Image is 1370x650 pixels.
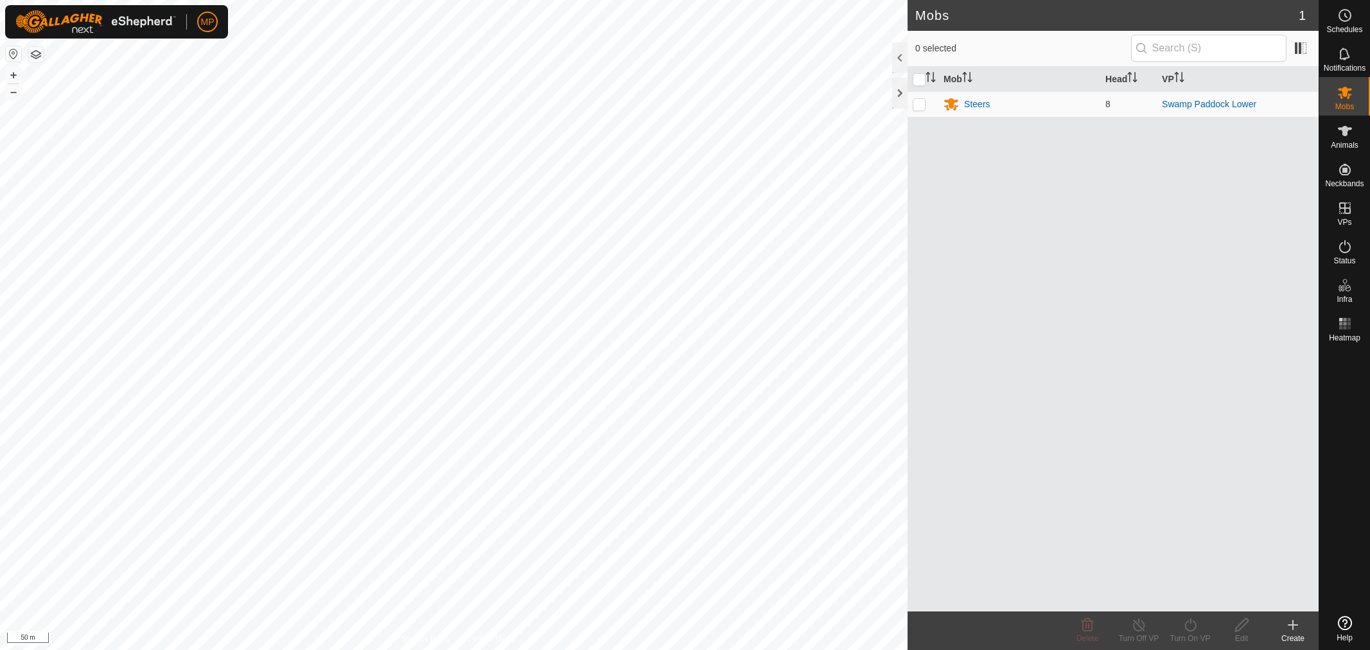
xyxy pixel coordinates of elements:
button: Map Layers [28,47,44,62]
button: – [6,84,21,100]
p-sorticon: Activate to sort [962,74,972,84]
div: Turn On VP [1164,633,1216,644]
div: Create [1267,633,1319,644]
span: Help [1337,634,1353,642]
span: Mobs [1335,103,1354,110]
th: Head [1100,67,1157,92]
a: Swamp Paddock Lower [1162,99,1256,109]
p-sorticon: Activate to sort [1174,74,1184,84]
span: Heatmap [1329,334,1360,342]
div: Edit [1216,633,1267,644]
span: 8 [1105,99,1111,109]
span: Schedules [1326,26,1362,33]
th: VP [1157,67,1319,92]
span: Animals [1331,141,1358,149]
span: Notifications [1324,64,1366,72]
a: Help [1319,611,1370,647]
button: Reset Map [6,46,21,62]
span: Neckbands [1325,180,1364,188]
input: Search (S) [1131,35,1287,62]
span: Infra [1337,295,1352,303]
h2: Mobs [915,8,1299,23]
span: Status [1333,257,1355,265]
div: Steers [964,98,990,111]
button: + [6,67,21,83]
a: Privacy Policy [403,633,452,645]
th: Mob [938,67,1100,92]
div: Turn Off VP [1113,633,1164,644]
span: VPs [1337,218,1351,226]
a: Contact Us [466,633,504,645]
span: MP [201,15,215,29]
img: Gallagher Logo [15,10,176,33]
p-sorticon: Activate to sort [1127,74,1137,84]
span: 0 selected [915,42,1131,55]
p-sorticon: Activate to sort [926,74,936,84]
span: 1 [1299,6,1306,25]
span: Delete [1076,634,1099,643]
